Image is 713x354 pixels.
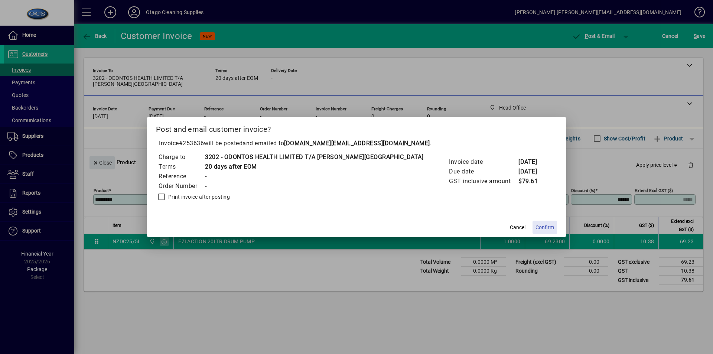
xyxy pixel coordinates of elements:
td: Reference [158,172,205,181]
td: [DATE] [518,157,548,167]
button: Confirm [533,221,557,234]
td: Terms [158,162,205,172]
p: Invoice will be posted . [156,139,557,148]
td: 3202 - ODONTOS HEALTH LIMITED T/A [PERSON_NAME][GEOGRAPHIC_DATA] [205,152,423,162]
td: - [205,172,423,181]
td: Due date [449,167,518,176]
h2: Post and email customer invoice? [147,117,566,139]
td: [DATE] [518,167,548,176]
label: Print invoice after posting [167,193,230,201]
span: Confirm [535,224,554,231]
td: Order Number [158,181,205,191]
td: GST inclusive amount [449,176,518,186]
span: Cancel [510,224,525,231]
span: #253636 [179,140,204,147]
td: 20 days after EOM [205,162,423,172]
button: Cancel [506,221,530,234]
td: - [205,181,423,191]
td: Invoice date [449,157,518,167]
b: [DOMAIN_NAME][EMAIL_ADDRESS][DOMAIN_NAME] [284,140,430,147]
span: and emailed to [242,140,430,147]
td: $79.61 [518,176,548,186]
td: Charge to [158,152,205,162]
